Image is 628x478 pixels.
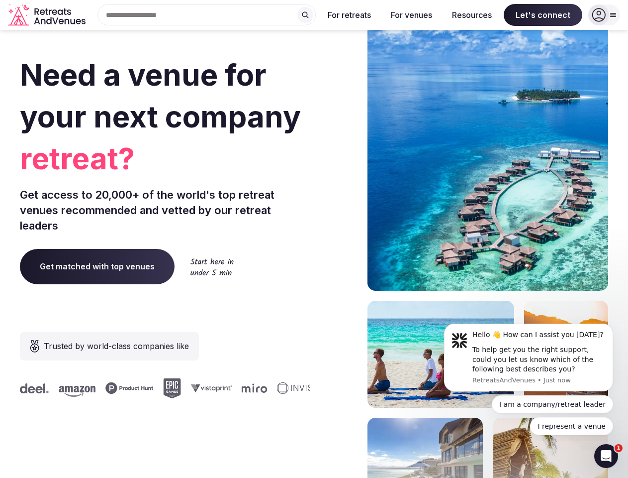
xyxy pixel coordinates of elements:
svg: Deel company logo [20,383,49,393]
img: Start here in under 5 min [190,258,234,275]
svg: Miro company logo [242,383,267,393]
span: 1 [615,444,623,452]
span: Trusted by world-class companies like [44,340,189,352]
button: For venues [383,4,440,26]
svg: Retreats and Venues company logo [8,4,88,26]
img: yoga on tropical beach [367,301,514,408]
iframe: Intercom live chat [594,444,618,468]
a: Get matched with top venues [20,249,175,284]
span: Need a venue for your next company [20,57,301,134]
svg: Invisible company logo [277,382,332,394]
button: For retreats [320,4,379,26]
svg: Vistaprint company logo [191,384,232,392]
span: retreat? [20,137,310,179]
img: woman sitting in back of truck with camels [524,301,608,408]
span: Let's connect [504,4,582,26]
svg: Epic Games company logo [163,378,181,398]
iframe: Intercom notifications message [429,315,628,441]
p: Get access to 20,000+ of the world's top retreat venues recommended and vetted by our retreat lea... [20,187,310,233]
button: Resources [444,4,500,26]
a: Visit the homepage [8,4,88,26]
